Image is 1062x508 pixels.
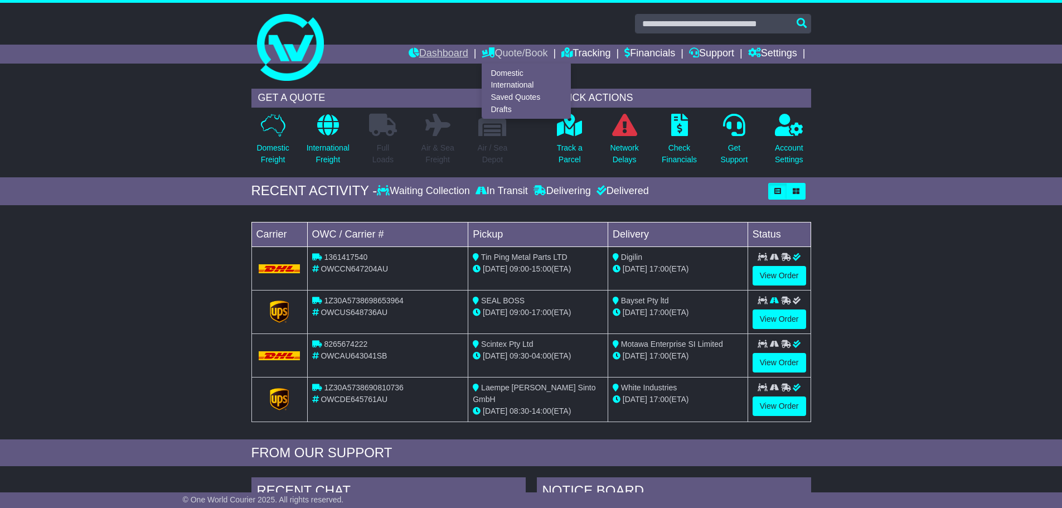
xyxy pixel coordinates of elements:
[306,113,350,172] a: InternationalFreight
[307,142,350,166] p: International Freight
[623,351,647,360] span: [DATE]
[621,340,723,349] span: Motawa Enterprise SI Limited
[649,351,669,360] span: 17:00
[649,395,669,404] span: 17:00
[557,142,583,166] p: Track a Parcel
[483,264,507,273] span: [DATE]
[609,113,639,172] a: NetworkDelays
[532,264,551,273] span: 15:00
[259,351,300,360] img: DHL.png
[251,222,307,246] td: Carrier
[649,308,669,317] span: 17:00
[483,407,507,415] span: [DATE]
[321,351,387,360] span: OWCAU643041SB
[594,185,649,197] div: Delivered
[720,142,748,166] p: Get Support
[532,308,551,317] span: 17:00
[183,495,344,504] span: © One World Courier 2025. All rights reserved.
[623,264,647,273] span: [DATE]
[481,253,568,262] span: Tin Ping Metal Parts LTD
[510,351,529,360] span: 09:30
[473,405,603,417] div: - (ETA)
[421,142,454,166] p: Air & Sea Freight
[753,309,806,329] a: View Order
[259,264,300,273] img: DHL.png
[613,263,743,275] div: (ETA)
[649,264,669,273] span: 17:00
[256,113,289,172] a: DomesticFreight
[532,407,551,415] span: 14:00
[377,185,472,197] div: Waiting Collection
[775,142,803,166] p: Account Settings
[621,253,642,262] span: Digilin
[482,79,570,91] a: International
[662,142,697,166] p: Check Financials
[748,45,797,64] a: Settings
[483,308,507,317] span: [DATE]
[324,340,367,349] span: 8265674222
[251,477,526,507] div: RECENT CHAT
[409,45,468,64] a: Dashboard
[473,350,603,362] div: - (ETA)
[510,308,529,317] span: 09:00
[482,91,570,104] a: Saved Quotes
[482,64,571,119] div: Quote/Book
[556,113,583,172] a: Track aParcel
[307,222,468,246] td: OWC / Carrier #
[753,353,806,372] a: View Order
[753,396,806,416] a: View Order
[661,113,697,172] a: CheckFinancials
[613,394,743,405] div: (ETA)
[324,296,403,305] span: 1Z30A5738698653964
[321,264,388,273] span: OWCCN647204AU
[613,307,743,318] div: (ETA)
[548,89,811,108] div: QUICK ACTIONS
[531,185,594,197] div: Delivering
[624,45,675,64] a: Financials
[270,301,289,323] img: GetCarrierServiceLogo
[473,307,603,318] div: - (ETA)
[689,45,734,64] a: Support
[324,253,367,262] span: 1361417540
[613,350,743,362] div: (ETA)
[482,67,570,79] a: Domestic
[483,351,507,360] span: [DATE]
[481,296,525,305] span: SEAL BOSS
[561,45,610,64] a: Tracking
[251,445,811,461] div: FROM OUR SUPPORT
[321,308,387,317] span: OWCUS648736AU
[623,395,647,404] span: [DATE]
[610,142,638,166] p: Network Delays
[324,383,403,392] span: 1Z30A5738690810736
[482,103,570,115] a: Drafts
[321,395,387,404] span: OWCDE645761AU
[251,89,515,108] div: GET A QUOTE
[537,477,811,507] div: NOTICE BOARD
[251,183,377,199] div: RECENT ACTIVITY -
[468,222,608,246] td: Pickup
[510,407,529,415] span: 08:30
[608,222,748,246] td: Delivery
[621,383,677,392] span: White Industries
[720,113,748,172] a: GetSupport
[478,142,508,166] p: Air / Sea Depot
[473,263,603,275] div: - (ETA)
[753,266,806,286] a: View Order
[473,185,531,197] div: In Transit
[270,388,289,410] img: GetCarrierServiceLogo
[473,383,595,404] span: Laempe [PERSON_NAME] Sinto GmbH
[748,222,811,246] td: Status
[482,45,547,64] a: Quote/Book
[256,142,289,166] p: Domestic Freight
[623,308,647,317] span: [DATE]
[774,113,804,172] a: AccountSettings
[481,340,533,349] span: Scintex Pty Ltd
[369,142,397,166] p: Full Loads
[621,296,669,305] span: Bayset Pty ltd
[532,351,551,360] span: 04:00
[510,264,529,273] span: 09:00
